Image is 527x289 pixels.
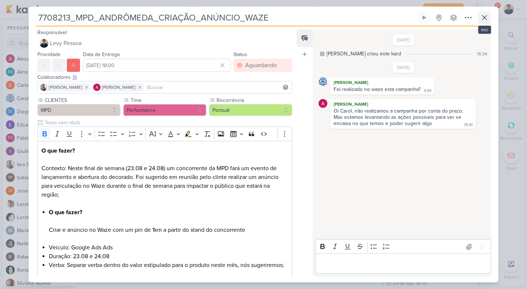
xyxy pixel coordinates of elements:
div: esc [478,26,491,34]
div: Editor toolbar [316,239,491,254]
div: 15:34 [477,51,487,57]
div: 9:39 [424,88,431,94]
strong: O que fazer? [49,209,82,216]
input: Texto sem título [43,119,292,127]
div: Oi Carol, não realizamos a campanha por conta do prazo. Mas estamos levantando as ações possíveis... [334,108,465,127]
div: [PERSON_NAME] criou este kard [327,50,401,58]
li: Veículo: Google Ads Ads [49,243,288,252]
label: Recorrência [216,96,292,104]
div: Ligar relógio [421,15,427,21]
img: Levy Pessoa [40,39,48,48]
input: Buscar [146,83,290,92]
div: Foi realizado no waze esta campanha? [334,86,421,92]
img: Caroline Traven De Andrade [319,77,327,86]
div: Aguardando [245,61,277,70]
span: [PERSON_NAME] [49,84,82,91]
label: Status [233,51,247,58]
button: Levy Pessoa [37,37,292,50]
button: Aguardando [233,59,292,72]
span: Criar e anúncio no Waze com um pin de 1km a partir do stand do concorrente [49,226,245,234]
li: Duração: 23.08 e 24.08 [49,252,288,261]
div: Editor editing area: main [316,253,491,274]
button: MPD [37,104,120,116]
button: Pontual [209,104,292,116]
strong: O que fazer? [41,147,75,154]
img: Iara Santos [40,84,47,91]
label: Data de Entrega [83,51,120,58]
label: Responsável [37,29,67,36]
input: Kard Sem Título [36,11,416,24]
label: Time [130,96,206,104]
input: Select a date [83,59,230,72]
img: Alessandra Gomes [93,84,101,91]
span: [PERSON_NAME] [102,84,135,91]
p: Contexto: Neste final de semana (23.08 e 24.08) um concorrente da MPD fará um evento de lançament... [41,146,288,199]
label: Prioridade [37,51,61,58]
li: Verba: Separar verba dentro do valor estipulado para o produto neste mês, nós sugeriremos; [49,261,288,270]
img: Alessandra Gomes [319,99,327,108]
div: [PERSON_NAME] [332,100,474,108]
label: CLIENTES [44,96,120,104]
div: Colaboradores [37,73,292,81]
button: Performance [123,104,206,116]
div: [PERSON_NAME] [332,79,433,86]
div: Editor toolbar [37,127,292,141]
div: 10:41 [464,122,473,128]
span: Levy Pessoa [50,39,81,48]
